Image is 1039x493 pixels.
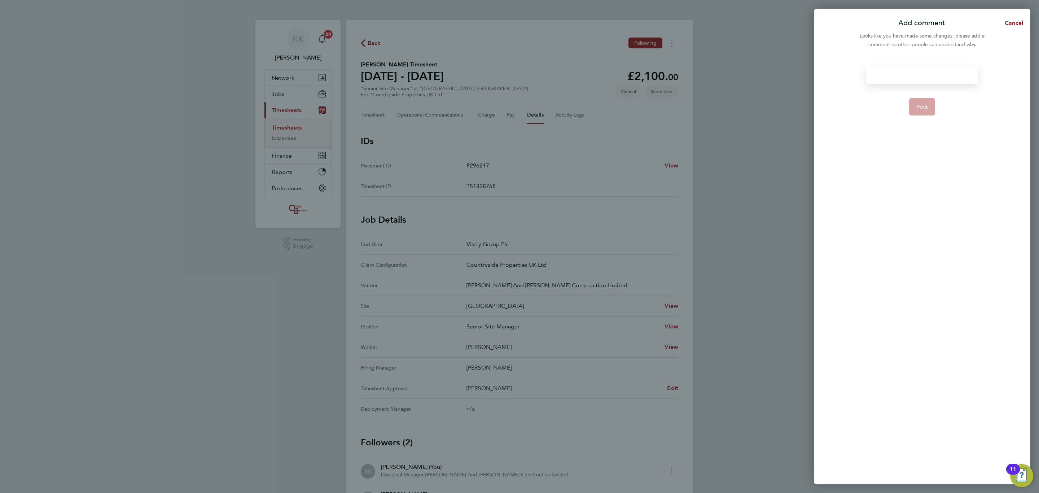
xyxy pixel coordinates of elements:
[1003,19,1023,26] span: Cancel
[898,18,945,28] p: Add comment
[993,16,1030,30] button: Cancel
[856,32,988,49] div: Looks like you have made some changes, please add a comment so other people can understand why.
[1010,464,1033,487] button: Open Resource Center, 11 new notifications
[1010,469,1016,479] div: 11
